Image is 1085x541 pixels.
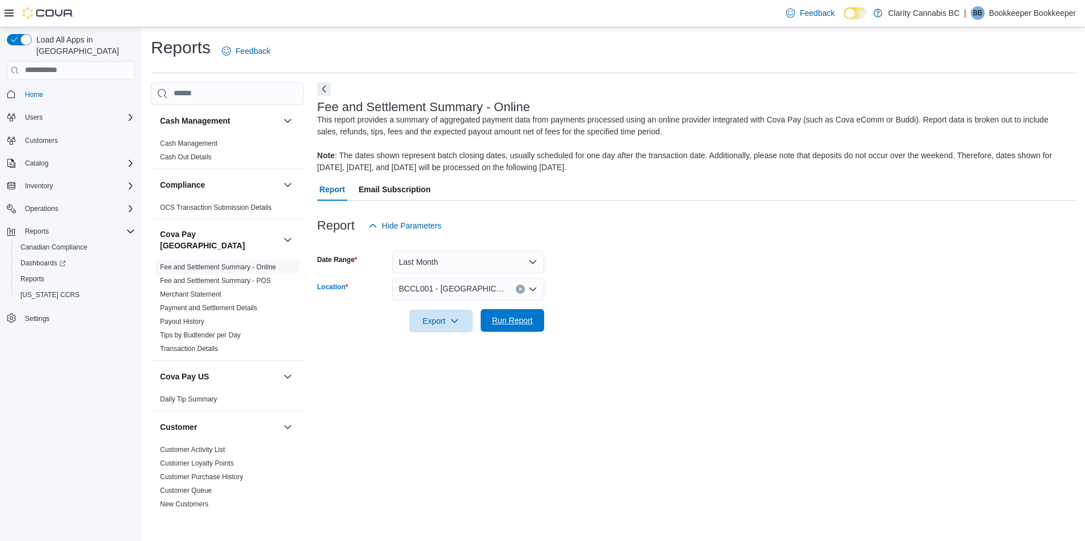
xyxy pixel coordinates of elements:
[16,272,135,286] span: Reports
[317,100,530,114] h3: Fee and Settlement Summary - Online
[23,7,74,19] img: Cova
[16,240,92,254] a: Canadian Compliance
[16,288,135,302] span: Washington CCRS
[160,446,225,454] a: Customer Activity List
[160,459,234,468] span: Customer Loyalty Points
[235,45,270,57] span: Feedback
[151,443,304,515] div: Customer
[392,251,544,273] button: Last Month
[888,6,960,20] p: Clarity Cannabis BC
[2,223,140,239] button: Reports
[160,371,209,382] h3: Cova Pay US
[20,290,79,299] span: [US_STATE] CCRS
[364,214,446,237] button: Hide Parameters
[25,159,48,168] span: Catalog
[160,153,212,161] a: Cash Out Details
[160,179,205,191] h3: Compliance
[317,151,335,160] b: Note
[151,137,304,168] div: Cash Management
[7,82,135,356] nav: Complex example
[11,287,140,303] button: [US_STATE] CCRS
[399,282,504,295] span: BCCL001 - [GEOGRAPHIC_DATA]
[2,155,140,171] button: Catalog
[25,136,58,145] span: Customers
[160,229,279,251] button: Cova Pay [GEOGRAPHIC_DATA]
[319,178,345,201] span: Report
[151,260,304,360] div: Cova Pay [GEOGRAPHIC_DATA]
[20,225,53,238] button: Reports
[2,310,140,326] button: Settings
[989,6,1076,20] p: Bookkeeper Bookkeeper
[160,487,212,494] a: Customer Queue
[25,181,53,191] span: Inventory
[160,290,221,299] span: Merchant Statement
[160,486,212,495] span: Customer Queue
[16,272,49,286] a: Reports
[160,263,276,272] span: Fee and Settlement Summary - Online
[160,344,218,353] span: Transaction Details
[973,6,982,20] span: BB
[160,276,271,285] span: Fee and Settlement Summary - POS
[781,2,839,24] a: Feedback
[20,259,66,268] span: Dashboards
[160,115,230,126] h3: Cash Management
[160,472,243,481] span: Customer Purchase History
[160,318,204,326] a: Payout History
[160,395,217,404] span: Daily Tip Summary
[160,303,257,312] span: Payment and Settlement Details
[25,90,43,99] span: Home
[160,290,221,298] a: Merchant Statement
[160,500,208,509] span: New Customers
[16,256,135,270] span: Dashboards
[160,304,257,312] a: Payment and Settlement Details
[25,113,43,122] span: Users
[20,133,135,147] span: Customers
[20,179,57,193] button: Inventory
[16,256,70,270] a: Dashboards
[25,204,58,213] span: Operations
[151,392,304,411] div: Cova Pay US
[20,312,54,326] a: Settings
[160,445,225,454] span: Customer Activity List
[800,7,834,19] span: Feedback
[20,87,135,102] span: Home
[20,88,48,102] a: Home
[317,114,1070,174] div: This report provides a summary of aggregated payment data from payments processed using an online...
[281,178,295,192] button: Compliance
[281,233,295,247] button: Cova Pay [GEOGRAPHIC_DATA]
[516,285,525,294] button: Clear input
[20,157,53,170] button: Catalog
[2,86,140,103] button: Home
[20,134,62,147] a: Customers
[20,157,135,170] span: Catalog
[281,114,295,128] button: Cash Management
[20,202,63,215] button: Operations
[160,115,279,126] button: Cash Management
[317,219,355,233] h3: Report
[281,420,295,434] button: Customer
[317,82,331,96] button: Next
[20,111,47,124] button: Users
[20,202,135,215] span: Operations
[160,153,212,162] span: Cash Out Details
[160,317,204,326] span: Payout History
[217,40,275,62] a: Feedback
[844,7,868,19] input: Dark Mode
[20,274,44,284] span: Reports
[160,395,217,403] a: Daily Tip Summary
[32,34,135,57] span: Load All Apps in [GEOGRAPHIC_DATA]
[2,201,140,217] button: Operations
[2,178,140,194] button: Inventory
[416,310,466,332] span: Export
[20,225,135,238] span: Reports
[160,345,218,353] a: Transaction Details
[409,310,473,332] button: Export
[2,109,140,125] button: Users
[160,459,234,467] a: Customer Loyalty Points
[160,203,272,212] span: OCS Transaction Submission Details
[160,263,276,271] a: Fee and Settlement Summary - Online
[25,227,49,236] span: Reports
[25,314,49,323] span: Settings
